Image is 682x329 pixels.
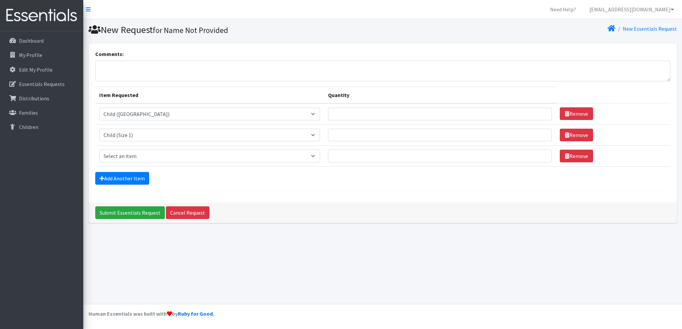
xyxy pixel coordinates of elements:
a: Dashboard [3,34,81,47]
a: Ruby for Good [178,310,213,317]
p: My Profile [19,52,42,58]
p: Essentials Requests [19,81,65,87]
a: My Profile [3,48,81,62]
a: [EMAIL_ADDRESS][DOMAIN_NAME] [584,3,679,16]
p: Distributions [19,95,49,102]
label: Comments: [95,50,124,58]
a: Cancel Request [166,206,209,219]
p: Families [19,109,38,116]
th: Item Requested [95,87,324,103]
a: Add Another Item [95,172,149,185]
a: Distributions [3,92,81,105]
input: Submit Essentials Request [95,206,165,219]
p: Children [19,124,38,130]
img: HumanEssentials [3,4,81,27]
a: Need Help? [545,3,581,16]
p: Dashboard [19,37,44,44]
p: Edit My Profile [19,66,53,73]
a: Children [3,120,81,134]
th: Quantity [324,87,556,103]
a: Essentials Requests [3,77,81,91]
a: Remove [560,107,593,120]
a: New Essentials Request [623,25,677,32]
strong: Human Essentials was built with by . [89,310,214,317]
h1: New Request [89,24,380,36]
a: Edit My Profile [3,63,81,76]
small: for Name Not Provided [153,25,228,35]
a: Remove [560,129,593,141]
a: Remove [560,150,593,162]
a: Families [3,106,81,119]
